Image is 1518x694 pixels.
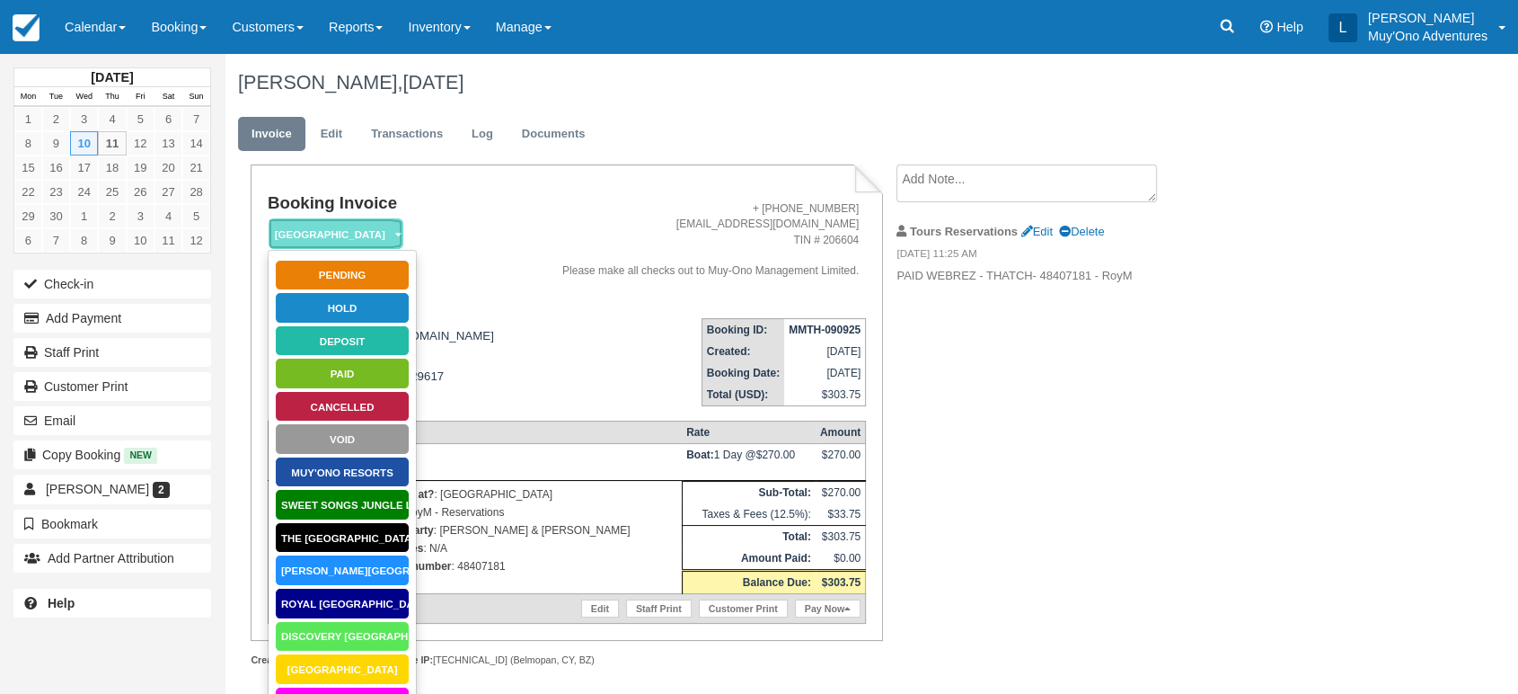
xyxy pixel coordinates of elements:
img: checkfront-main-nav-mini-logo.png [13,14,40,41]
td: 1 Day @ [682,443,816,480]
span: [DATE] [402,71,463,93]
a: 13 [154,131,182,156]
a: 5 [182,204,210,228]
a: 19 [127,156,154,180]
button: Add Payment [13,304,211,333]
a: Invoice [238,117,305,152]
a: The [GEOGRAPHIC_DATA] [275,522,410,554]
a: Edit [581,600,619,618]
a: 5 [127,107,154,131]
td: $303.75 [816,525,866,547]
span: New [124,448,157,463]
a: Delete [1059,225,1104,238]
h1: [PERSON_NAME], [238,72,1350,93]
p: [PERSON_NAME] [1368,9,1487,27]
a: Deposit [275,325,410,357]
td: $270.00 [816,481,866,503]
a: Transactions [357,117,456,152]
a: 25 [98,180,126,204]
a: 15 [14,156,42,180]
a: 11 [98,131,126,156]
th: Item [268,421,682,443]
a: Customer Print [13,372,211,401]
a: Muy'Ono Resorts [275,457,410,488]
button: Email [13,406,211,435]
a: 12 [182,228,210,253]
button: Check-in [13,270,211,298]
a: 7 [42,228,70,253]
p: : [PERSON_NAME] & [PERSON_NAME] [273,521,677,539]
a: Staff Print [13,338,211,367]
a: 28 [182,180,210,204]
div: L [1328,13,1357,42]
a: 9 [42,131,70,156]
a: 8 [14,131,42,156]
a: 29 [14,204,42,228]
a: 22 [14,180,42,204]
a: Edit [1021,225,1053,238]
th: Total: [682,525,816,547]
a: 3 [127,204,154,228]
p: : 48407181 [273,557,677,575]
a: 2 [42,107,70,131]
strong: Tours Reservations [910,225,1018,238]
a: 4 [154,204,182,228]
a: 2 [98,204,126,228]
th: Total (USD): [702,384,784,406]
a: Edit [307,117,356,152]
a: 7 [182,107,210,131]
th: Sun [182,87,210,107]
a: Discovery [GEOGRAPHIC_DATA] [275,621,410,653]
a: 14 [182,131,210,156]
a: 10 [70,131,98,156]
a: Help [13,589,211,618]
a: Pending [275,260,410,291]
a: 26 [127,180,154,204]
strong: Created by: [251,654,304,665]
button: Copy Booking New [13,440,211,469]
a: Sweet Songs Jungle L [275,489,410,520]
em: [DATE] 11:25 AM [896,246,1199,266]
th: Fri [127,87,154,107]
a: 4 [98,107,126,131]
a: 23 [42,180,70,204]
a: 9 [98,228,126,253]
a: Void [275,423,410,455]
span: $270.00 [756,449,795,461]
td: Taxes & Fees (12.5%): [682,503,816,526]
p: PAID WEBREZ - THATCH- 48407181 - RoyM [896,268,1199,285]
th: Balance Due: [682,570,816,593]
a: [PERSON_NAME] 2 [13,475,211,503]
strong: [DATE] [91,70,133,85]
span: 2 [153,482,170,498]
a: 30 [42,204,70,228]
span: Help [1276,20,1303,34]
a: 1 [70,204,98,228]
a: 6 [14,228,42,253]
a: 17 [70,156,98,180]
a: 24 [70,180,98,204]
b: Help [48,596,75,610]
p: : RoyM - Reservations [273,503,677,521]
th: Created: [702,341,784,362]
a: 3 [70,107,98,131]
strong: MMTH-090925 [789,324,860,336]
a: 1 [14,107,42,131]
p: : [GEOGRAPHIC_DATA] [273,485,677,503]
th: Amount [816,421,866,443]
strong: $303.75 [822,576,860,589]
td: [DATE] [784,362,866,384]
th: Mon [14,87,42,107]
span: [PERSON_NAME] [46,482,149,496]
a: Cancelled [275,391,410,423]
th: Sat [154,87,182,107]
a: Log [458,117,507,152]
th: Booking ID: [702,318,784,341]
a: [PERSON_NAME][GEOGRAPHIC_DATA] [275,555,410,586]
td: $0.00 [816,547,866,571]
button: Add Partner Attribution [13,544,211,573]
a: Royal [GEOGRAPHIC_DATA] [275,588,410,619]
th: Amount Paid: [682,547,816,571]
a: 18 [98,156,126,180]
th: Rate [682,421,816,443]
